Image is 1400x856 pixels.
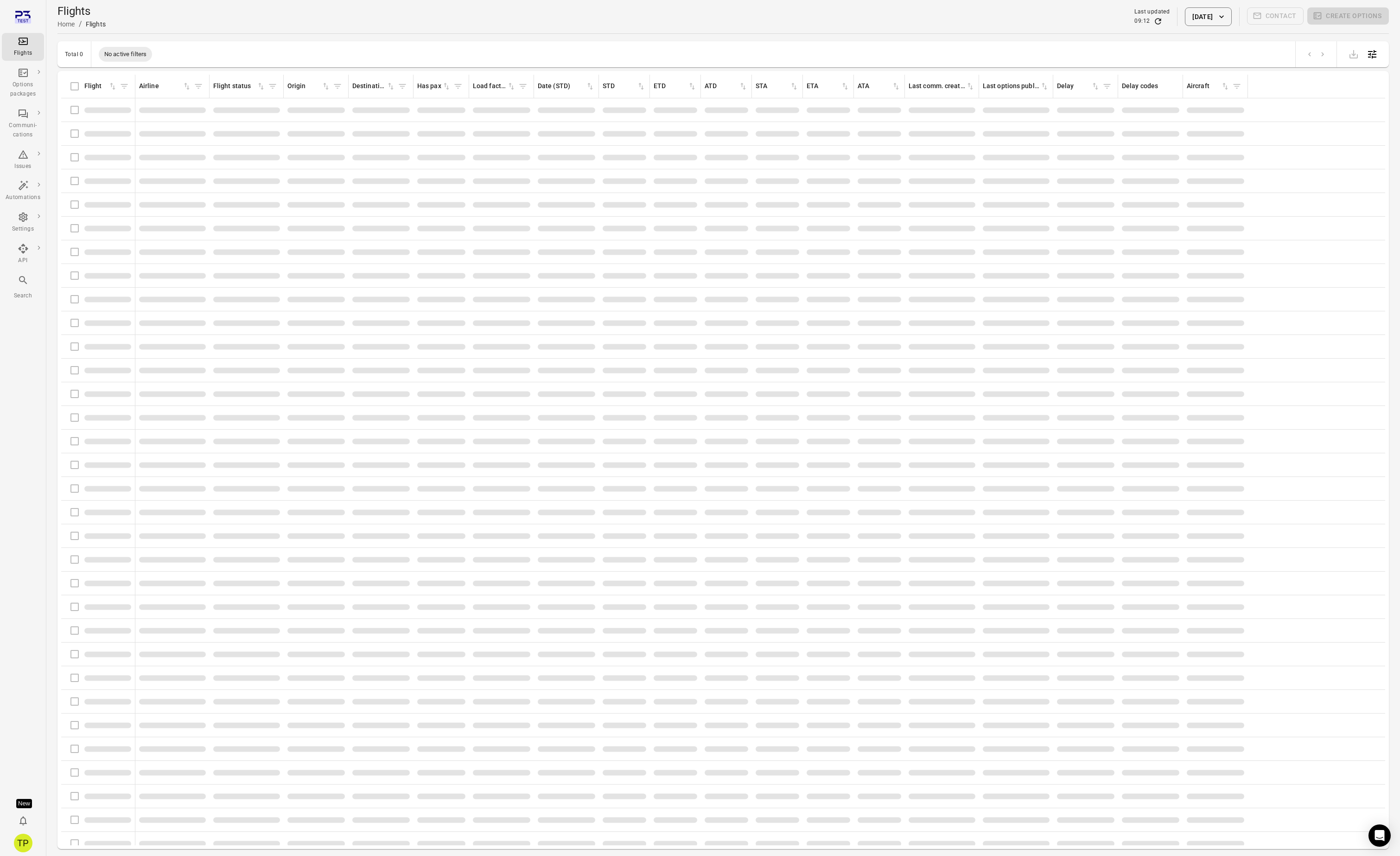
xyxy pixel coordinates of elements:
div: Tooltip anchor [16,799,32,808]
div: Sort by origin in ascending order [287,81,331,91]
div: Automations [6,193,40,202]
div: Sort by flight in ascending order [84,81,117,91]
button: Refresh data [1153,17,1163,26]
button: Tómas Páll Máté [10,830,36,856]
span: Please make a selection to create communications [1247,7,1304,26]
li: / [79,19,82,30]
div: Sort by last options package published in ascending order [983,81,1049,91]
div: Flights [6,49,40,58]
span: Please make a selection to export [1344,49,1363,58]
div: Sort by aircraft in ascending order [1187,81,1230,91]
span: Filter by airline [191,79,205,93]
button: Notifications [14,811,32,830]
div: Sort by last communication created in ascending order [909,81,975,91]
span: Filter by aircraft [1230,79,1244,93]
div: Communi-cations [6,121,40,140]
div: Sort by load factor in ascending order [473,81,516,91]
span: Filter by delay [1100,79,1114,93]
div: Sort by destination in ascending order [352,81,395,91]
a: API [2,240,44,268]
div: 09:12 [1134,17,1150,26]
div: TP [14,834,32,852]
nav: pagination navigation [1303,48,1329,60]
h1: Flights [57,4,106,19]
span: Filter by destination [395,79,409,93]
span: No active filters [99,50,153,59]
div: Sort by ATD in ascending order [705,81,748,91]
div: Sort by flight status in ascending order [213,81,266,91]
div: Sort by date (STD) in ascending order [538,81,595,91]
span: Filter by origin [331,79,344,93]
div: Delay codes [1122,81,1179,91]
div: Last updated [1134,7,1170,17]
div: Sort by ATA in ascending order [858,81,901,91]
span: Filter by has pax [451,79,465,93]
div: Sort by ETA in ascending order [807,81,850,91]
span: Please make a selection to create an option package [1307,7,1389,26]
button: [DATE] [1185,7,1231,26]
span: Filter by flight [117,79,131,93]
div: Sort by airline in ascending order [139,81,191,91]
div: Sort by ETD in ascending order [654,81,697,91]
a: Flights [2,33,44,61]
a: Options packages [2,64,44,102]
div: Sort by has pax in ascending order [417,81,451,91]
a: Settings [2,209,44,237]
div: API [6,256,40,265]
button: Search [2,272,44,303]
div: Total 0 [65,51,83,58]
nav: Breadcrumbs [57,19,106,30]
button: Open table configuration [1363,45,1381,64]
div: Sort by STA in ascending order [756,81,799,91]
div: Sort by delay in ascending order [1057,81,1100,91]
a: Automations [2,177,44,205]
span: Filter by flight status [266,79,280,93]
div: Sort by STD in ascending order [603,81,646,91]
a: Issues [2,146,44,174]
div: Flights [86,19,106,29]
span: Filter by load factor [516,79,530,93]
div: Settings [6,225,40,234]
a: Home [57,20,75,28]
div: Issues [6,162,40,171]
div: Open Intercom Messenger [1368,824,1391,847]
a: Communi-cations [2,105,44,142]
div: Search [6,291,40,301]
div: Options packages [6,80,40,99]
